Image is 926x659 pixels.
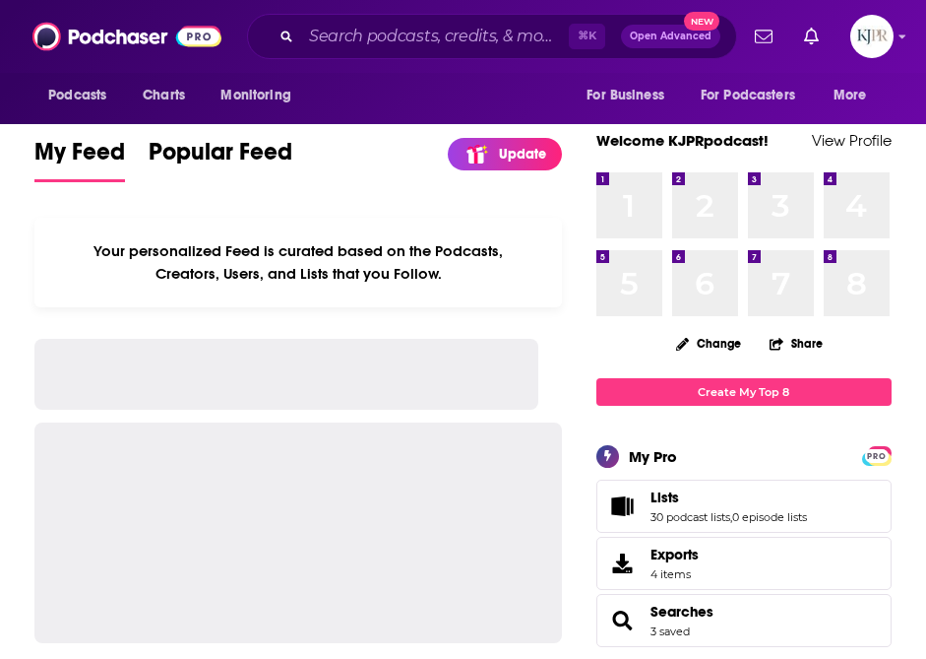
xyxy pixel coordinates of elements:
[207,77,316,114] button: open menu
[149,137,292,182] a: Popular Feed
[603,550,643,577] span: Exports
[769,324,824,362] button: Share
[34,137,125,182] a: My Feed
[573,77,689,114] button: open menu
[747,20,780,53] a: Show notifications dropdown
[596,378,892,405] a: Create My Top 8
[596,537,892,590] a: Exports
[596,594,892,647] span: Searches
[143,82,185,109] span: Charts
[865,449,889,464] span: PRO
[820,77,892,114] button: open menu
[684,12,719,31] span: New
[301,21,569,52] input: Search podcasts, credits, & more...
[603,493,643,520] a: Lists
[650,625,690,638] a: 3 saved
[603,607,643,634] a: Searches
[448,138,562,170] a: Update
[34,218,562,307] div: Your personalized Feed is curated based on the Podcasts, Creators, Users, and Lists that you Follow.
[701,82,795,109] span: For Podcasters
[596,480,892,533] span: Lists
[220,82,290,109] span: Monitoring
[596,131,769,150] a: Welcome KJPRpodcast!
[812,131,892,150] a: View Profile
[48,82,106,109] span: Podcasts
[621,25,720,48] button: Open AdvancedNew
[650,546,699,563] span: Exports
[664,331,753,356] button: Change
[650,489,807,506] a: Lists
[32,18,221,55] img: Podchaser - Follow, Share and Rate Podcasts
[586,82,664,109] span: For Business
[688,77,824,114] button: open menu
[149,137,292,178] span: Popular Feed
[650,603,713,621] a: Searches
[850,15,894,58] span: Logged in as KJPRpodcast
[650,489,679,506] span: Lists
[865,447,889,462] a: PRO
[732,510,807,524] a: 0 episode lists
[569,24,605,49] span: ⌘ K
[247,14,737,59] div: Search podcasts, credits, & more...
[650,567,699,581] span: 4 items
[499,146,546,163] p: Update
[833,82,867,109] span: More
[796,20,827,53] a: Show notifications dropdown
[650,510,730,524] a: 30 podcast lists
[629,447,677,466] div: My Pro
[630,32,711,41] span: Open Advanced
[34,137,125,178] span: My Feed
[34,77,132,114] button: open menu
[130,77,197,114] a: Charts
[730,510,732,524] span: ,
[850,15,894,58] button: Show profile menu
[850,15,894,58] img: User Profile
